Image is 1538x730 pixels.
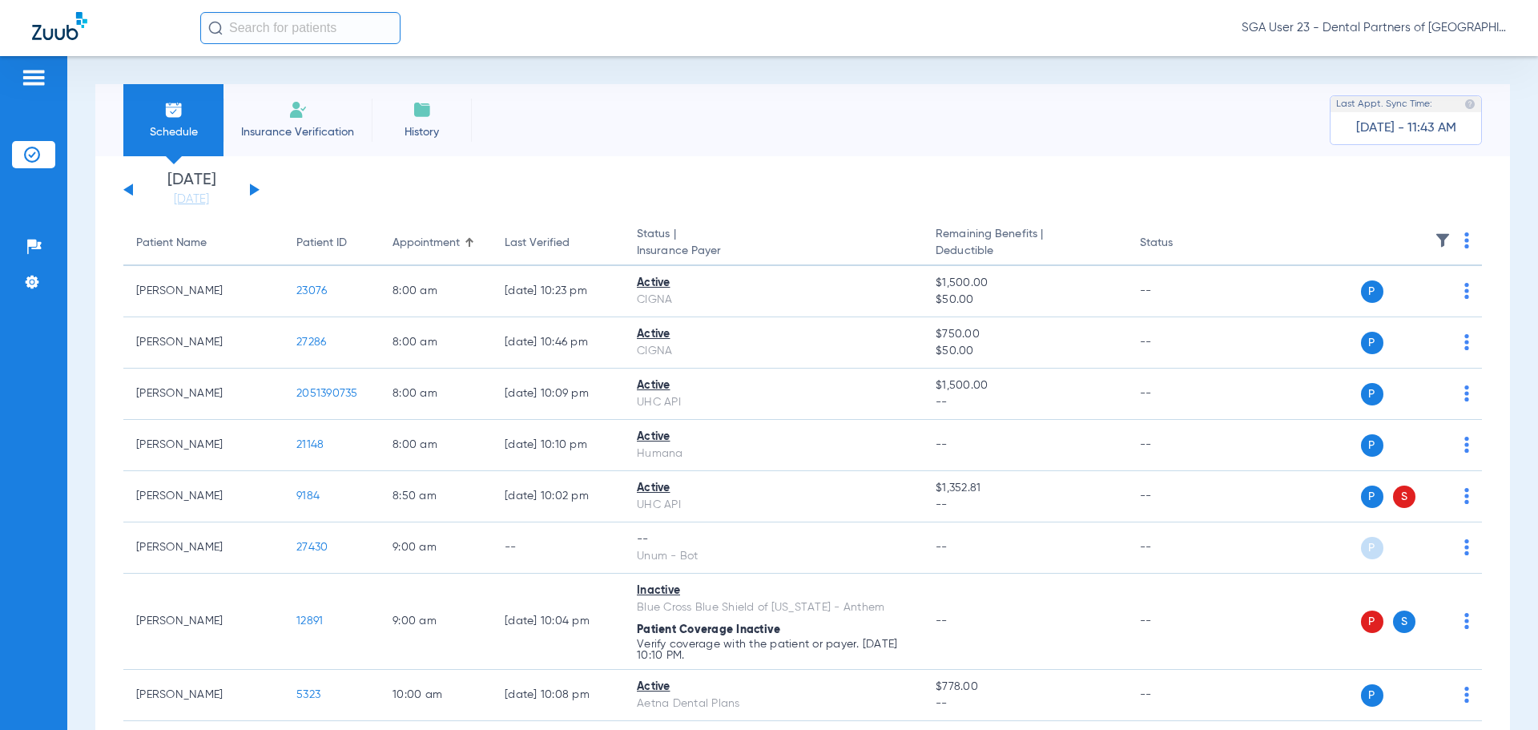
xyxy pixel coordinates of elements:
td: [PERSON_NAME] [123,317,284,369]
img: group-dot-blue.svg [1464,334,1469,350]
img: group-dot-blue.svg [1464,539,1469,555]
img: last sync help info [1464,99,1476,110]
span: $1,500.00 [936,377,1113,394]
span: 27430 [296,542,328,553]
span: 5323 [296,689,320,700]
div: Active [637,480,910,497]
span: $1,500.00 [936,275,1113,292]
span: P [1361,486,1383,508]
span: 12891 [296,615,323,627]
div: Active [637,429,910,446]
a: [DATE] [143,192,240,208]
div: Appointment [393,235,460,252]
img: Schedule [164,100,183,119]
td: -- [1127,670,1235,721]
span: Last Appt. Sync Time: [1336,96,1432,112]
span: S [1393,611,1415,633]
span: -- [936,439,948,450]
span: 21148 [296,439,324,450]
td: [PERSON_NAME] [123,574,284,670]
img: group-dot-blue.svg [1464,385,1469,401]
span: S [1393,486,1415,508]
div: Active [637,679,910,696]
span: Insurance Payer [637,243,910,260]
td: -- [1127,522,1235,574]
div: Inactive [637,583,910,599]
div: Humana [637,446,910,462]
span: History [384,124,460,140]
td: -- [1127,420,1235,471]
div: UHC API [637,497,910,514]
span: $50.00 [936,292,1113,309]
div: CIGNA [637,343,910,360]
div: Active [637,275,910,292]
span: P [1361,332,1383,354]
span: Insurance Verification [236,124,360,140]
span: 23076 [296,285,327,296]
div: Active [637,377,910,394]
span: -- [936,497,1113,514]
li: [DATE] [143,172,240,208]
div: Patient Name [136,235,207,252]
td: [DATE] 10:10 PM [492,420,624,471]
span: P [1361,537,1383,559]
span: 27286 [296,337,326,348]
span: Patient Coverage Inactive [637,624,780,635]
span: 9184 [296,490,320,502]
div: Patient ID [296,235,367,252]
span: 2051390735 [296,388,358,399]
span: $750.00 [936,326,1113,343]
td: 8:00 AM [380,420,492,471]
td: 9:00 AM [380,574,492,670]
img: group-dot-blue.svg [1464,613,1469,629]
span: Deductible [936,243,1113,260]
img: group-dot-blue.svg [1464,488,1469,504]
div: Patient Name [136,235,271,252]
td: [DATE] 10:23 PM [492,266,624,317]
div: Appointment [393,235,479,252]
td: [DATE] 10:46 PM [492,317,624,369]
td: [PERSON_NAME] [123,266,284,317]
td: [DATE] 10:08 PM [492,670,624,721]
td: 8:50 AM [380,471,492,522]
span: -- [936,615,948,627]
div: CIGNA [637,292,910,309]
span: P [1361,434,1383,457]
th: Remaining Benefits | [923,221,1126,266]
th: Status [1127,221,1235,266]
span: -- [936,394,1113,411]
span: SGA User 23 - Dental Partners of [GEOGRAPHIC_DATA]-JESUP [1242,20,1506,36]
td: 8:00 AM [380,266,492,317]
td: [DATE] 10:04 PM [492,574,624,670]
td: -- [1127,574,1235,670]
img: Search Icon [208,21,223,35]
div: Unum - Bot [637,548,910,565]
td: [PERSON_NAME] [123,420,284,471]
td: [DATE] 10:02 PM [492,471,624,522]
div: Active [637,326,910,343]
img: group-dot-blue.svg [1464,232,1469,248]
div: Last Verified [505,235,611,252]
td: 8:00 AM [380,369,492,420]
td: -- [1127,369,1235,420]
td: -- [1127,317,1235,369]
td: 9:00 AM [380,522,492,574]
img: Manual Insurance Verification [288,100,308,119]
img: Zuub Logo [32,12,87,40]
span: P [1361,383,1383,405]
td: [PERSON_NAME] [123,670,284,721]
img: filter.svg [1435,232,1451,248]
div: UHC API [637,394,910,411]
div: Chat Widget [1458,653,1538,730]
div: Last Verified [505,235,570,252]
span: P [1361,280,1383,303]
td: [PERSON_NAME] [123,522,284,574]
span: $1,352.81 [936,480,1113,497]
span: $778.00 [936,679,1113,696]
span: $50.00 [936,343,1113,360]
div: Blue Cross Blue Shield of [US_STATE] - Anthem [637,599,910,616]
span: P [1361,684,1383,707]
p: Verify coverage with the patient or payer. [DATE] 10:10 PM. [637,639,910,661]
div: Aetna Dental Plans [637,696,910,712]
span: P [1361,611,1383,633]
